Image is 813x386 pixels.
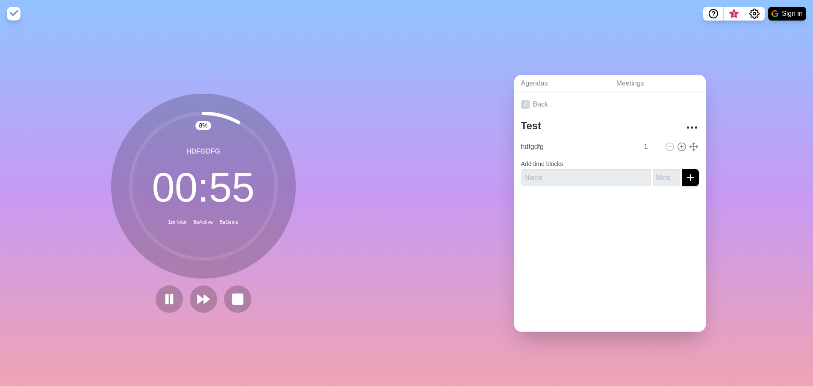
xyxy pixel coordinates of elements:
[724,7,744,21] button: What’s new
[653,169,680,186] input: Mins
[514,75,610,92] a: Agendas
[768,7,806,21] button: Sign in
[744,7,765,21] button: Settings
[610,75,706,92] a: Meetings
[683,119,701,136] button: More
[772,10,778,17] img: google logo
[731,11,737,18] span: 3
[514,92,706,116] a: Back
[703,7,724,21] button: Help
[521,169,651,186] input: Name
[518,138,639,155] input: Name
[7,7,21,21] img: timeblocks logo
[641,138,661,155] input: Mins
[521,160,563,167] label: Add time blocks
